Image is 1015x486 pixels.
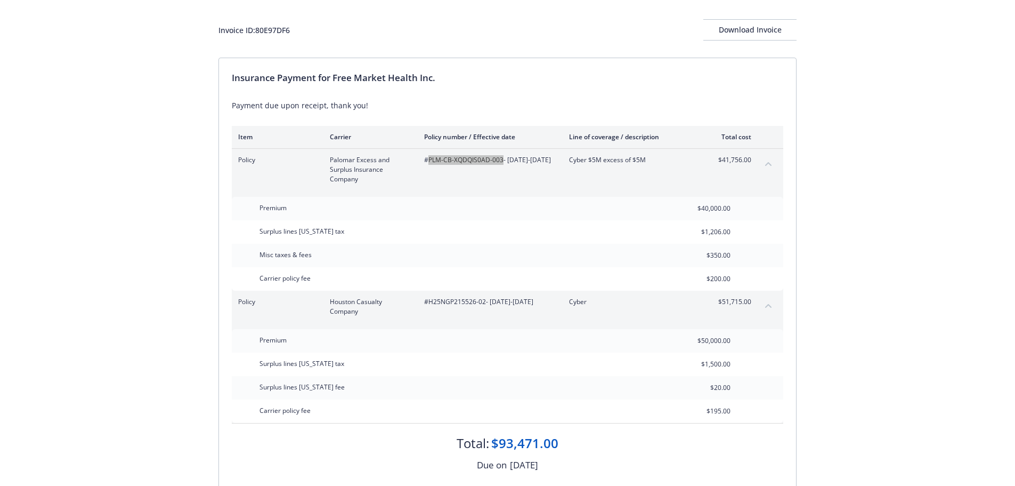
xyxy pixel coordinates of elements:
button: collapse content [760,297,777,314]
div: Policy number / Effective date [424,132,552,141]
span: Carrier policy fee [259,406,311,415]
span: Palomar Excess and Surplus Insurance Company [330,155,407,184]
input: 0.00 [668,224,737,240]
div: PolicyPalomar Excess and Surplus Insurance Company#PLM-CB-XQDQIS0AD-003- [DATE]-[DATE]Cyber $5M e... [232,149,783,190]
input: 0.00 [668,248,737,264]
span: #H25NGP215526-02 - [DATE]-[DATE] [424,297,552,307]
div: Due on [477,458,507,472]
span: $51,715.00 [711,297,751,307]
span: Cyber $5M excess of $5M [569,155,694,165]
div: Total cost [711,132,751,141]
input: 0.00 [668,201,737,217]
span: Premium [259,336,287,345]
div: Item [238,132,313,141]
span: Houston Casualty Company [330,297,407,316]
button: collapse content [760,155,777,172]
input: 0.00 [668,271,737,287]
div: Insurance Payment for Free Market Health Inc. [232,71,783,85]
span: Surplus lines [US_STATE] fee [259,383,345,392]
div: Total: [457,434,489,452]
div: Carrier [330,132,407,141]
div: Payment due upon receipt, thank you! [232,100,783,111]
span: Policy [238,297,313,307]
input: 0.00 [668,403,737,419]
div: Download Invoice [703,20,797,40]
div: Invoice ID: 80E97DF6 [218,25,290,36]
div: [DATE] [510,458,538,472]
input: 0.00 [668,333,737,349]
input: 0.00 [668,380,737,396]
span: Premium [259,203,287,212]
span: Policy [238,155,313,165]
div: $93,471.00 [491,434,558,452]
div: PolicyHouston Casualty Company#H25NGP215526-02- [DATE]-[DATE]Cyber$51,715.00collapse content [232,291,783,323]
span: Cyber [569,297,694,307]
input: 0.00 [668,356,737,372]
span: Surplus lines [US_STATE] tax [259,359,344,368]
span: Carrier policy fee [259,274,311,283]
span: #PLM-CB-XQDQIS0AD-003 - [DATE]-[DATE] [424,155,552,165]
span: Surplus lines [US_STATE] tax [259,227,344,236]
div: Line of coverage / description [569,132,694,141]
span: Misc taxes & fees [259,250,312,259]
span: $41,756.00 [711,155,751,165]
button: Download Invoice [703,19,797,41]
